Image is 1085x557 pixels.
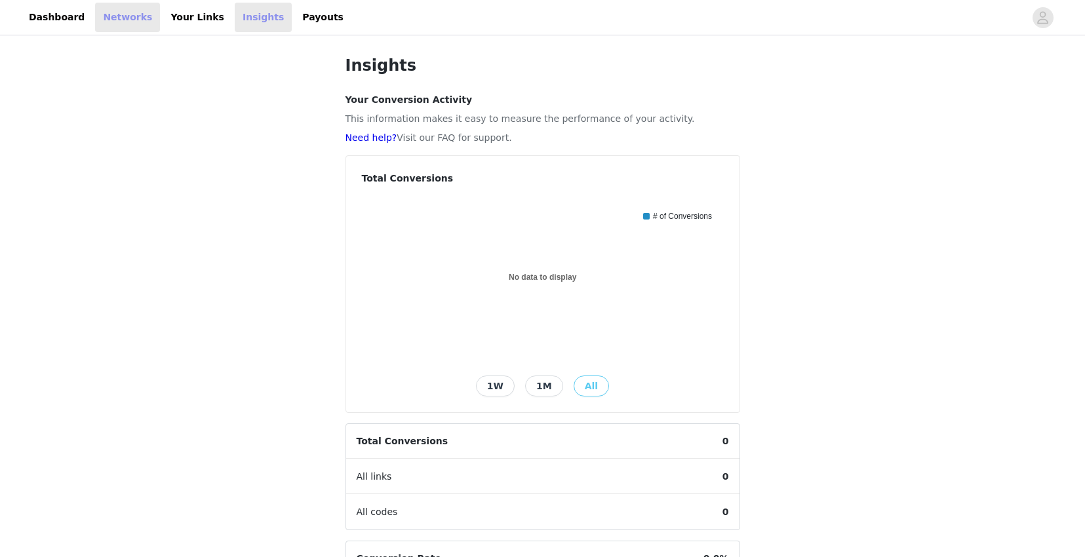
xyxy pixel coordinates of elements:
span: 0 [712,459,740,494]
p: This information makes it easy to measure the performance of your activity. [345,112,740,126]
button: All [574,375,609,396]
span: All codes [346,495,408,529]
a: Your Links [163,3,232,32]
text: # of Conversions [653,212,712,221]
span: Total Conversions [346,424,459,459]
a: Payouts [294,3,351,32]
a: Insights [235,3,292,32]
a: Networks [95,3,160,32]
a: Need help? [345,132,397,143]
h4: Total Conversions [362,172,724,185]
button: 1M [525,375,563,396]
p: Visit our FAQ for support. [345,131,740,145]
h4: Your Conversion Activity [345,93,740,107]
span: 0 [712,495,740,529]
div: avatar [1036,7,1049,28]
span: 0 [712,424,740,459]
a: Dashboard [21,3,92,32]
text: No data to display [509,273,577,282]
button: 1W [476,375,515,396]
span: All links [346,459,403,494]
h1: Insights [345,54,740,77]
